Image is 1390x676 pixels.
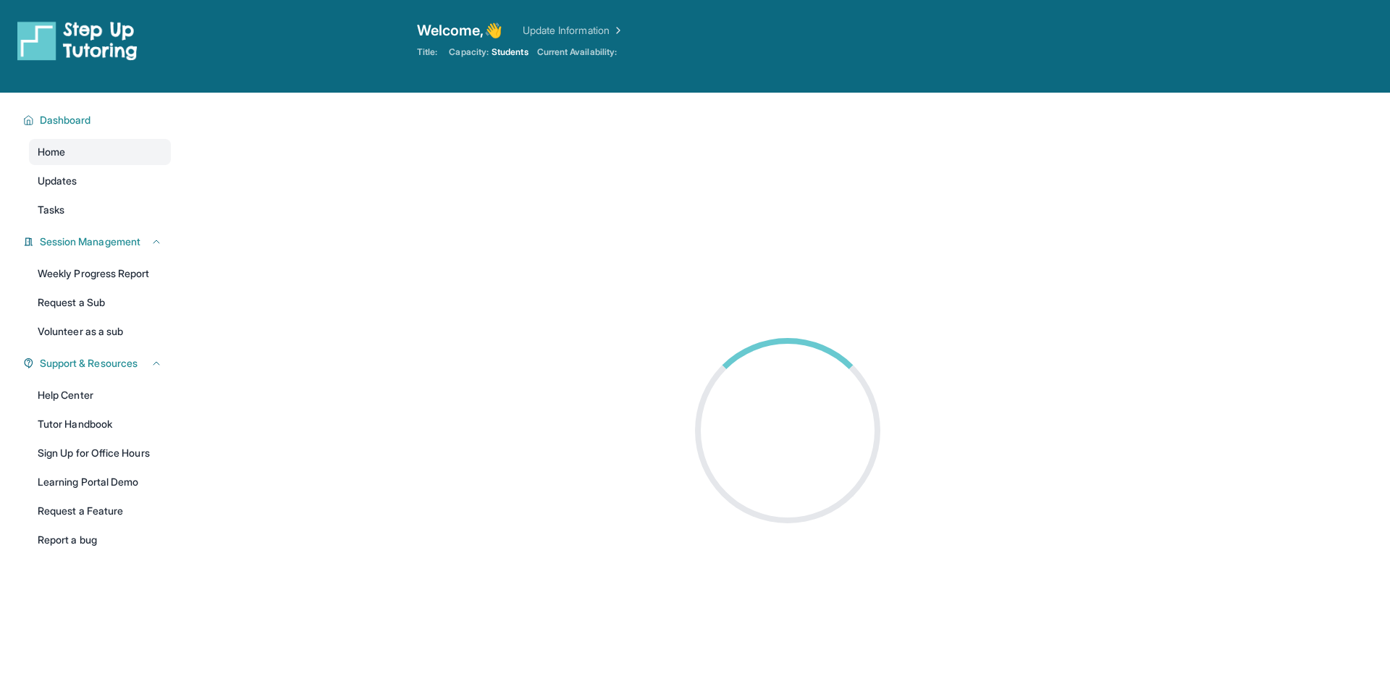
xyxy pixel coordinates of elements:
span: Welcome, 👋 [417,20,502,41]
a: Tasks [29,197,171,223]
a: Weekly Progress Report [29,261,171,287]
a: Help Center [29,382,171,408]
a: Updates [29,168,171,194]
span: Capacity: [449,46,489,58]
span: Students [492,46,528,58]
a: Report a bug [29,527,171,553]
button: Support & Resources [34,356,162,371]
a: Sign Up for Office Hours [29,440,171,466]
a: Tutor Handbook [29,411,171,437]
img: logo [17,20,138,61]
a: Volunteer as a sub [29,318,171,345]
a: Update Information [523,23,624,38]
span: Title: [417,46,437,58]
button: Dashboard [34,113,162,127]
a: Learning Portal Demo [29,469,171,495]
span: Current Availability: [537,46,617,58]
span: Support & Resources [40,356,138,371]
button: Session Management [34,235,162,249]
img: Chevron Right [610,23,624,38]
a: Home [29,139,171,165]
span: Home [38,145,65,159]
a: Request a Sub [29,290,171,316]
span: Session Management [40,235,140,249]
span: Tasks [38,203,64,217]
span: Dashboard [40,113,91,127]
a: Request a Feature [29,498,171,524]
span: Updates [38,174,77,188]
